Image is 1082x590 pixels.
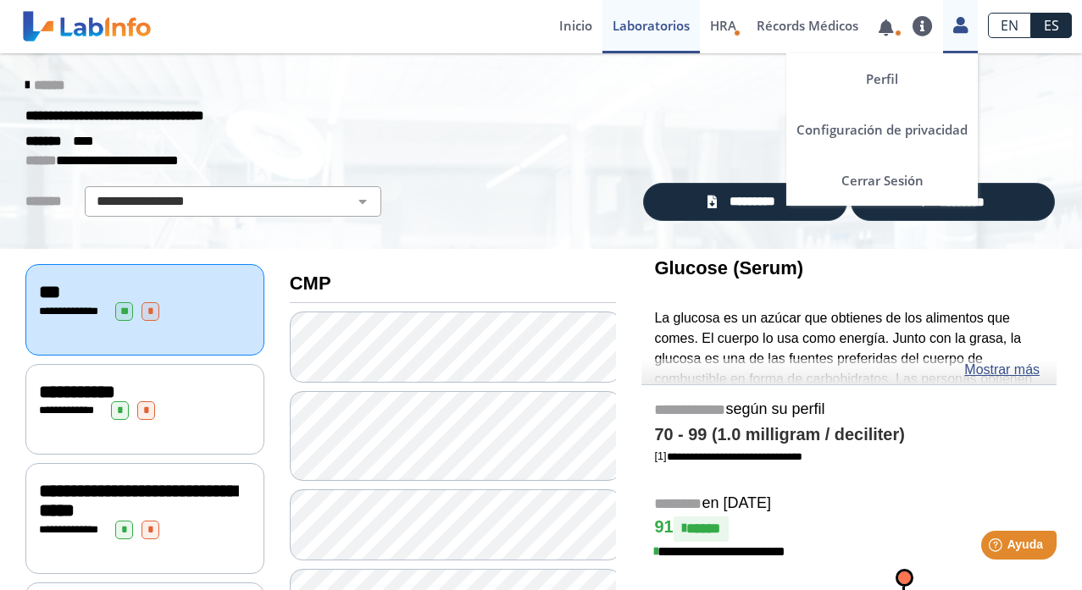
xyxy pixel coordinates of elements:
h5: en [DATE] [654,494,1044,514]
a: EN [988,13,1031,38]
a: [1] [654,449,802,462]
h4: 70 - 99 (1.0 milligram / deciliter) [654,425,1044,445]
a: Configuración de privacidad [786,104,978,155]
a: Cerrar Sesión [786,155,978,206]
iframe: Help widget launcher [931,524,1063,571]
p: La glucosa es un azúcar que obtienes de los alimentos que comes. El cuerpo lo usa como energía. J... [654,308,1044,490]
h5: según su perfil [654,400,1044,420]
a: ES [1031,13,1072,38]
a: Mostrar más [964,360,1040,380]
a: Perfil [786,53,978,104]
span: HRA [710,17,736,34]
b: Glucose (Serum) [654,257,803,278]
h4: 91 [654,516,1044,542]
b: CMP [290,273,331,294]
